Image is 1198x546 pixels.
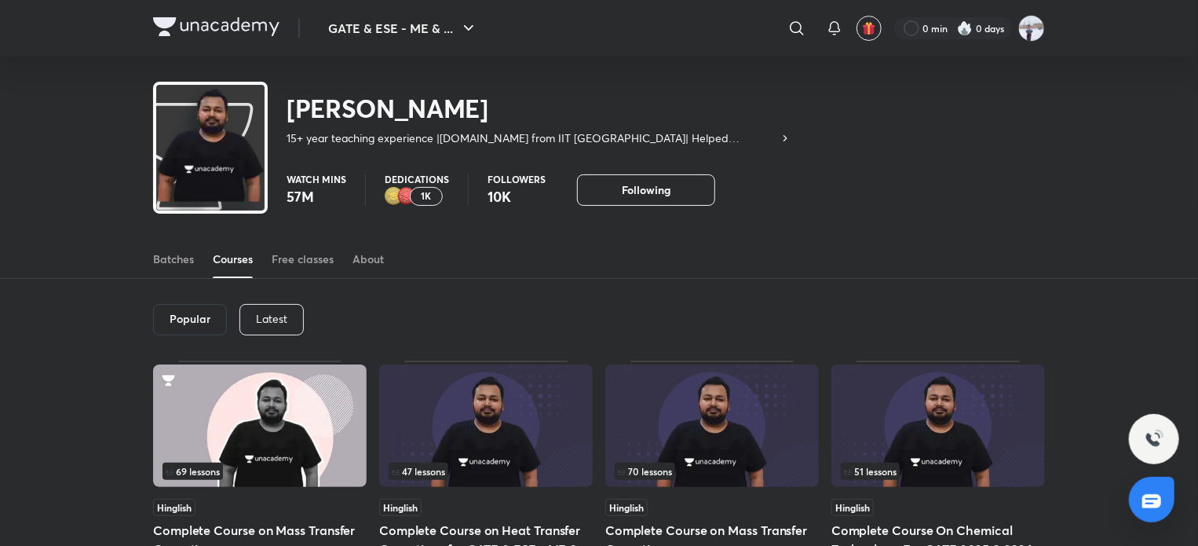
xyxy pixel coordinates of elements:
img: Nikhil [1018,15,1045,42]
div: About [352,251,384,267]
h6: Popular [170,313,210,325]
img: educator badge1 [397,187,416,206]
div: Batches [153,251,194,267]
p: Watch mins [287,174,346,184]
a: About [352,240,384,278]
button: Following [577,174,715,206]
p: 1K [422,191,432,202]
p: Dedications [385,174,449,184]
span: 51 lessons [844,467,897,476]
p: 15+ year teaching experience |[DOMAIN_NAME] from IIT [GEOGRAPHIC_DATA]| Helped thousands of stude... [287,130,779,146]
p: 57M [287,187,346,206]
div: left [389,463,583,480]
span: Hinglish [605,499,648,516]
div: left [615,463,809,480]
a: Free classes [272,240,334,278]
img: streak [957,20,973,36]
div: Free classes [272,251,334,267]
img: ttu [1145,430,1163,449]
div: left [163,463,357,480]
button: avatar [856,16,882,41]
img: Thumbnail [153,365,367,487]
button: GATE & ESE - ME & ... [319,13,488,44]
img: Thumbnail [831,365,1045,487]
div: infosection [615,463,809,480]
p: 10K [488,187,546,206]
span: Hinglish [153,499,195,516]
div: infocontainer [163,463,357,480]
p: Latest [256,313,287,325]
a: Company Logo [153,17,279,40]
img: Thumbnail [605,365,819,487]
a: Batches [153,240,194,278]
p: Followers [488,174,546,184]
div: infosection [841,463,1035,480]
h2: [PERSON_NAME] [287,93,791,124]
div: infosection [389,463,583,480]
div: infocontainer [389,463,583,480]
span: 47 lessons [392,467,445,476]
a: Courses [213,240,253,278]
div: infocontainer [841,463,1035,480]
img: Thumbnail [379,365,593,487]
img: Company Logo [153,17,279,36]
span: Hinglish [831,499,874,516]
span: Hinglish [379,499,422,516]
div: infosection [163,463,357,480]
div: Courses [213,251,253,267]
span: 69 lessons [166,467,220,476]
span: 70 lessons [618,467,672,476]
div: infocontainer [615,463,809,480]
span: Following [622,182,670,198]
img: educator badge2 [385,187,404,206]
div: left [841,463,1035,480]
img: avatar [862,21,876,35]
